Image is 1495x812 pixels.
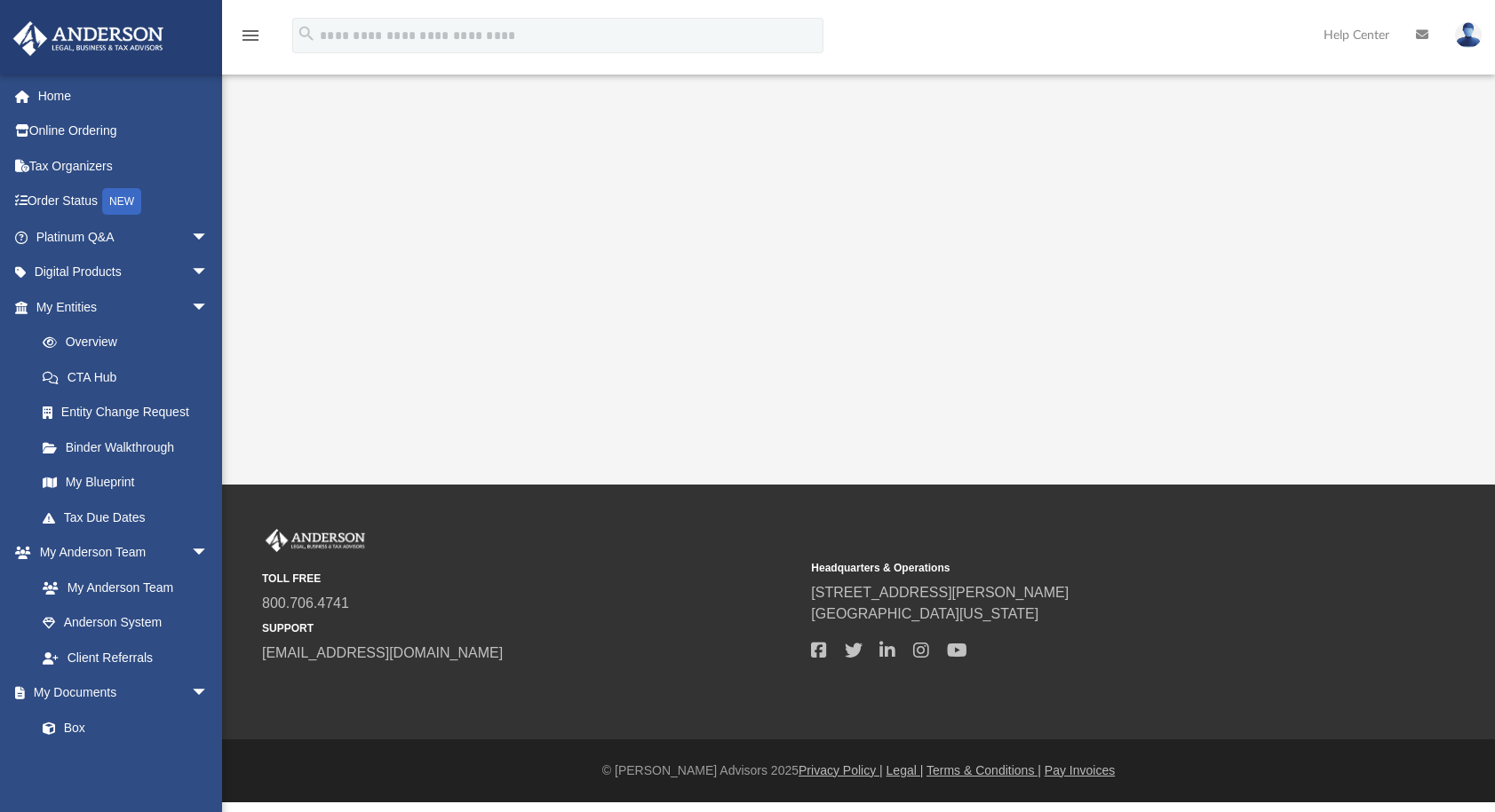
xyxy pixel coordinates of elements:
[240,34,261,46] a: menu
[811,606,1038,621] a: [GEOGRAPHIC_DATA][US_STATE]
[262,529,369,552] img: Anderson Advisors Platinum Portal
[102,188,141,215] div: NEW
[12,148,235,184] a: Tax Organizers
[25,570,218,605] a: My Anderson Team
[1455,22,1482,48] img: User Pic
[811,585,1069,600] a: [STREET_ADDRESS][PERSON_NAME]
[811,560,1348,576] small: Headquarters & Operations
[25,325,235,360] a: Overview
[25,710,218,745] a: Box
[926,763,1041,777] a: Terms & Conditions |
[262,645,503,660] a: [EMAIL_ADDRESS][DOMAIN_NAME]
[222,761,1495,780] div: © [PERSON_NAME] Advisors 2025
[191,219,227,256] span: arrow_drop_down
[297,24,316,43] i: search
[25,605,227,641] a: Anderson System
[12,78,235,114] a: Home
[262,620,799,636] small: SUPPORT
[12,289,235,325] a: My Entitiesarrow_drop_down
[25,430,235,465] a: Binder Walkthrough
[25,745,227,781] a: Meeting Minutes
[25,359,235,395] a: CTA Hub
[191,675,227,712] span: arrow_drop_down
[191,535,227,572] span: arrow_drop_down
[25,500,235,535] a: Tax Due Dates
[191,289,227,326] span: arrow_drop_down
[240,25,261,46] i: menu
[12,535,227,571] a: My Anderson Teamarrow_drop_down
[1045,763,1115,777] a: Pay Invoices
[799,763,883,777] a: Privacy Policy |
[12,255,235,290] a: Digital Productsarrow_drop_down
[12,675,227,711] a: My Documentsarrow_drop_down
[262,595,349,611] a: 800.706.4741
[262,571,799,587] small: TOLL FREE
[191,255,227,291] span: arrow_drop_down
[12,184,235,220] a: Order StatusNEW
[12,219,235,255] a: Platinum Q&Aarrow_drop_down
[887,763,924,777] a: Legal |
[25,640,227,675] a: Client Referrals
[8,21,169,56] img: Anderson Advisors Platinum Portal
[12,114,235,149] a: Online Ordering
[25,465,227,501] a: My Blueprint
[25,395,235,430] a: Entity Change Request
